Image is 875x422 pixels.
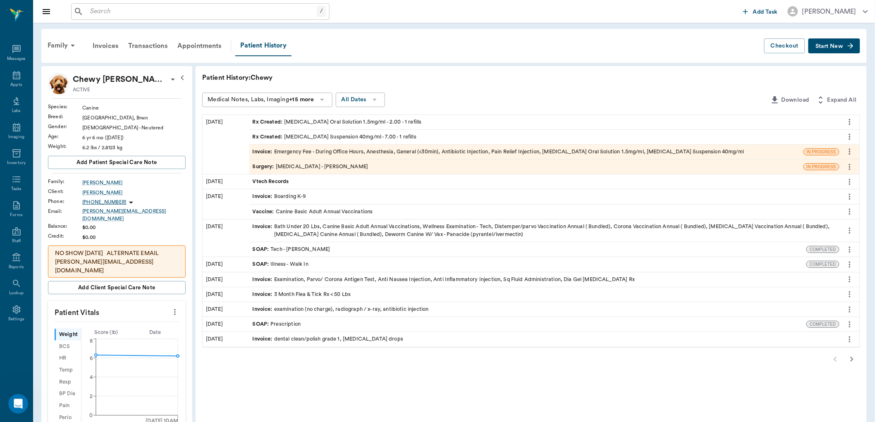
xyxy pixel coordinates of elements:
[48,207,82,215] div: Email :
[253,133,416,141] div: [MEDICAL_DATA] Suspension 40mg/ml - 7.00 - 1 refills
[7,56,26,62] div: Messages
[843,115,856,129] button: more
[48,232,82,240] div: Credit :
[843,145,856,159] button: more
[253,163,276,171] span: Surgery :
[235,36,292,56] a: Patient History
[73,73,168,86] div: Chewy McCasland
[78,283,155,292] span: Add client Special Care Note
[203,302,249,317] div: [DATE]
[82,124,186,131] div: [DEMOGRAPHIC_DATA] - Neutered
[253,335,274,343] span: Invoice :
[48,301,186,322] p: Patient Vitals
[781,4,875,19] button: [PERSON_NAME]
[807,321,839,327] span: COMPLETED
[813,93,860,108] button: Expand All
[843,175,856,189] button: more
[8,134,24,140] div: Imaging
[73,86,91,93] p: ACTIVE
[253,276,635,284] div: Examination, Parvo/ Corona Antigen Test, Anti Nausea Injection, Anti Inflammatory Injection, Sq F...
[55,376,81,388] div: Resp
[10,82,22,88] div: Appts
[203,317,249,331] div: [DATE]
[82,104,186,112] div: Canine
[172,36,227,56] a: Appointments
[253,163,368,171] div: [MEDICAL_DATA] - [PERSON_NAME]
[253,223,836,238] div: Bath Under 20 Lbs, Canine Basic Adult Annual Vaccinations, Wellness Examination - Tech, Distemper...
[48,281,186,294] button: Add client Special Care Note
[802,7,856,17] div: [PERSON_NAME]
[7,160,26,166] div: Inventory
[843,332,856,346] button: more
[203,332,249,346] div: [DATE]
[82,179,186,186] div: [PERSON_NAME]
[253,276,274,284] span: Invoice :
[253,193,306,200] div: Boarding K-9
[740,4,781,19] button: Add Task
[168,305,182,319] button: more
[843,205,856,219] button: more
[48,188,82,195] div: Client :
[253,193,274,200] span: Invoice :
[90,339,93,343] tspan: 8
[9,264,24,270] div: Reports
[843,257,856,272] button: more
[55,364,81,376] div: Temp
[843,130,856,144] button: more
[73,73,168,86] p: Chewy [PERSON_NAME]
[203,272,249,287] div: [DATE]
[253,223,274,238] span: Invoice :
[55,341,81,353] div: BCS
[48,143,82,150] div: Weight :
[48,133,82,140] div: Age :
[82,234,186,241] div: $0.00
[827,95,857,105] span: Expand All
[804,164,839,170] span: IN PROGRESS
[43,36,83,55] div: Family
[82,144,186,151] div: 6.2 lbs / 2.8123 kg
[88,36,123,56] a: Invoices
[203,115,249,174] div: [DATE]
[808,38,860,54] button: Start New
[253,133,284,141] span: Rx Created :
[253,260,308,268] div: Illness - Walk In
[87,6,317,17] input: Search
[253,246,271,253] span: SOAP :
[123,36,172,56] a: Transactions
[253,335,404,343] div: dental clean/polish grade 1, [MEDICAL_DATA] drops
[253,118,422,126] div: [MEDICAL_DATA] Oral Solution 1.5mg/ml - 2.00 - 1 refills
[82,207,186,222] a: [PERSON_NAME][EMAIL_ADDRESS][DOMAIN_NAME]
[253,178,291,186] span: Vtech Records
[203,219,249,257] div: [DATE]
[82,199,126,206] p: [PHONE_NUMBER]
[317,6,326,17] div: /
[55,329,81,341] div: Weight
[253,118,284,126] span: Rx Created :
[203,287,249,302] div: [DATE]
[82,189,186,196] div: [PERSON_NAME]
[48,156,186,169] button: Add patient Special Care Note
[253,305,429,313] div: examination (no charge), radiograph / x-ray, antibiotic injection
[807,246,839,253] span: COMPLETED
[48,178,82,185] div: Family :
[11,186,22,192] div: Tasks
[253,208,373,216] div: Canine Basic Adult Annual Vaccinations
[253,148,744,156] div: Emergency Fee - During Office Hours, Anesthesia, General (<30min), Antibiotic Injection, Pain Rel...
[253,320,271,328] span: SOAP :
[55,400,81,412] div: Pain
[12,108,21,114] div: Labs
[81,329,131,336] div: Score ( lb )
[843,317,856,331] button: more
[82,224,186,231] div: $0.00
[764,38,805,54] button: Checkout
[208,95,314,105] div: Medical Notes, Labs, Imaging
[843,160,856,174] button: more
[253,320,301,328] div: Prescription
[203,257,249,272] div: [DATE]
[89,413,93,418] tspan: 0
[82,114,186,122] div: [GEOGRAPHIC_DATA], Brwn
